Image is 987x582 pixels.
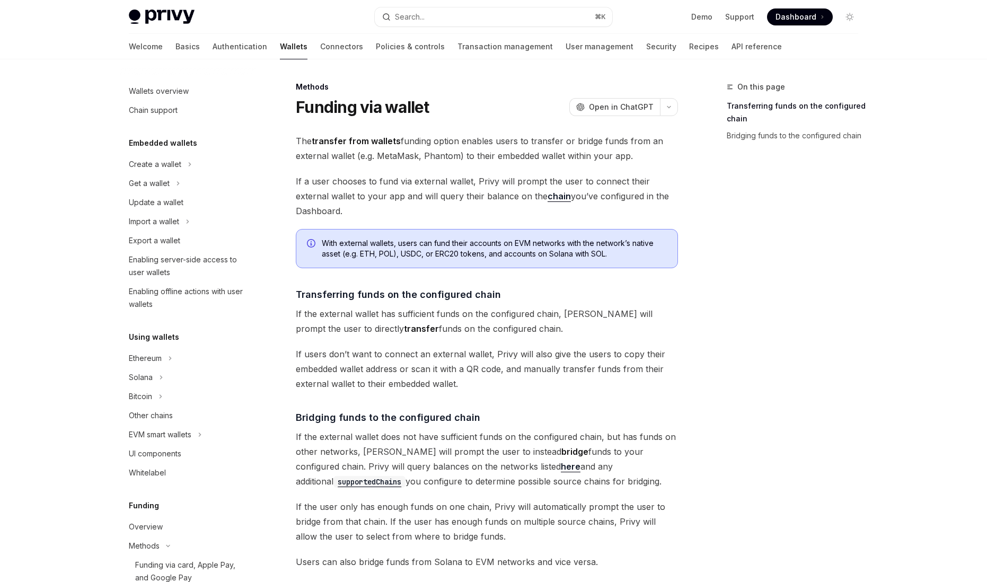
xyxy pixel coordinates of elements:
a: chain [548,191,571,202]
span: Open in ChatGPT [589,102,654,112]
span: Transferring funds on the configured chain [296,287,501,302]
div: EVM smart wallets [129,428,191,441]
h5: Using wallets [129,331,179,343]
div: Chain support [129,104,178,117]
div: Methods [296,82,678,92]
div: Ethereum [129,352,162,365]
div: Other chains [129,409,173,422]
div: UI components [129,447,181,460]
strong: transfer [404,323,439,334]
a: Recipes [689,34,719,59]
a: Support [725,12,754,22]
span: If the external wallet has sufficient funds on the configured chain, [PERSON_NAME] will prompt th... [296,306,678,336]
strong: bridge [561,446,588,457]
a: Security [646,34,676,59]
div: Enabling offline actions with user wallets [129,285,250,311]
span: ⌘ K [595,13,606,21]
a: here [561,461,580,472]
div: Overview [129,521,163,533]
a: Enabling offline actions with user wallets [120,282,256,314]
div: Get a wallet [129,177,170,190]
a: Other chains [120,406,256,425]
button: Open in ChatGPT [569,98,660,116]
span: If users don’t want to connect an external wallet, Privy will also give the users to copy their e... [296,347,678,391]
span: If the user only has enough funds on one chain, Privy will automatically prompt the user to bridg... [296,499,678,544]
a: Export a wallet [120,231,256,250]
a: UI components [120,444,256,463]
div: Enabling server-side access to user wallets [129,253,250,279]
div: Import a wallet [129,215,179,228]
a: Demo [691,12,712,22]
span: Bridging funds to the configured chain [296,410,480,425]
span: Dashboard [775,12,816,22]
div: Whitelabel [129,466,166,479]
a: Connectors [320,34,363,59]
div: Solana [129,371,153,384]
a: Policies & controls [376,34,445,59]
h1: Funding via wallet [296,98,429,117]
a: Update a wallet [120,193,256,212]
span: With external wallets, users can fund their accounts on EVM networks with the network’s native as... [322,238,667,259]
button: Toggle dark mode [841,8,858,25]
div: Bitcoin [129,390,152,403]
a: Wallets [280,34,307,59]
div: Update a wallet [129,196,183,209]
a: Enabling server-side access to user wallets [120,250,256,282]
a: User management [566,34,633,59]
a: API reference [732,34,782,59]
a: supportedChains [333,476,406,487]
a: Authentication [213,34,267,59]
div: Export a wallet [129,234,180,247]
a: Dashboard [767,8,833,25]
h5: Funding [129,499,159,512]
svg: Info [307,239,318,250]
a: Transaction management [457,34,553,59]
a: Chain support [120,101,256,120]
span: If the external wallet does not have sufficient funds on the configured chain, but has funds on o... [296,429,678,489]
a: Wallets overview [120,82,256,101]
a: Transferring funds on the configured chain [727,98,867,127]
a: Bridging funds to the configured chain [727,127,867,144]
button: Search...⌘K [375,7,612,27]
span: On this page [737,81,785,93]
code: supportedChains [333,476,406,488]
a: Overview [120,517,256,536]
a: Whitelabel [120,463,256,482]
a: Basics [175,34,200,59]
div: Methods [129,540,160,552]
strong: transfer from wallets [312,136,401,146]
h5: Embedded wallets [129,137,197,149]
span: If a user chooses to fund via external wallet, Privy will prompt the user to connect their extern... [296,174,678,218]
div: Create a wallet [129,158,181,171]
img: light logo [129,10,195,24]
a: Welcome [129,34,163,59]
div: Search... [395,11,425,23]
span: The funding option enables users to transfer or bridge funds from an external wallet (e.g. MetaMa... [296,134,678,163]
div: Wallets overview [129,85,189,98]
